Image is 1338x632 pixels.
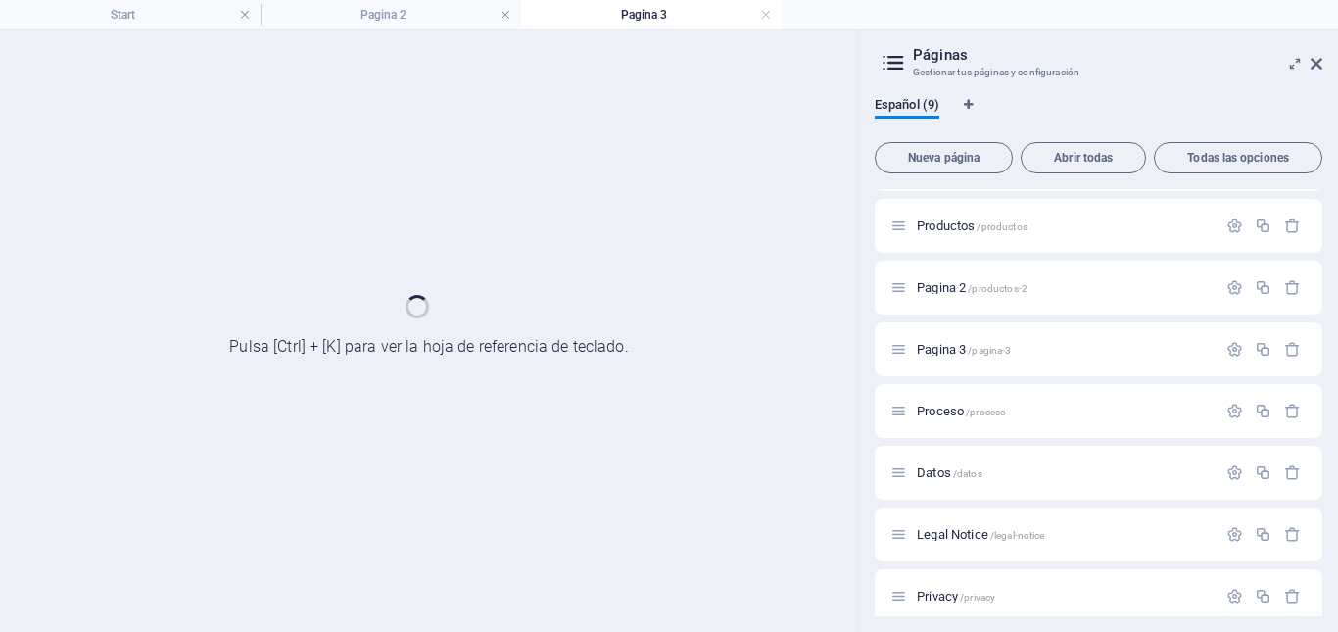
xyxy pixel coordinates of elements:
[960,592,995,603] span: /privacy
[911,466,1217,479] div: Datos/datos
[1255,464,1271,481] div: Duplicar
[968,345,1011,356] span: /pagina-3
[1226,218,1243,234] div: Configuración
[917,527,1044,542] span: Haz clic para abrir la página
[1255,526,1271,543] div: Duplicar
[1284,526,1301,543] div: Eliminar
[1255,279,1271,296] div: Duplicar
[1226,464,1243,481] div: Configuración
[875,93,939,121] span: Español (9)
[917,219,1027,233] span: Haz clic para abrir la página
[911,405,1217,417] div: Proceso/proceso
[917,280,1027,295] span: Haz clic para abrir la página
[1226,279,1243,296] div: Configuración
[875,142,1013,173] button: Nueva página
[911,281,1217,294] div: Pagina 2/productos-2
[1029,152,1137,164] span: Abrir todas
[1284,218,1301,234] div: Eliminar
[913,64,1283,81] h3: Gestionar tus páginas y configuración
[968,283,1027,294] span: /productos-2
[1226,403,1243,419] div: Configuración
[1226,526,1243,543] div: Configuración
[875,97,1322,134] div: Pestañas de idiomas
[990,530,1045,541] span: /legal-notice
[521,4,782,25] h4: Pagina 3
[261,4,521,25] h4: Pagina 2
[1226,588,1243,605] div: Configuración
[1021,142,1146,173] button: Abrir todas
[1255,588,1271,605] div: Duplicar
[911,590,1217,603] div: Privacy/privacy
[917,589,995,604] span: Haz clic para abrir la página
[1163,152,1314,164] span: Todas las opciones
[1284,464,1301,481] div: Eliminar
[911,528,1217,541] div: Legal Notice/legal-notice
[1284,279,1301,296] div: Eliminar
[1226,341,1243,358] div: Configuración
[1284,588,1301,605] div: Eliminar
[1284,403,1301,419] div: Eliminar
[953,468,982,479] span: /datos
[1255,218,1271,234] div: Duplicar
[917,404,1006,418] span: Haz clic para abrir la página
[911,219,1217,232] div: Productos/productos
[911,343,1217,356] div: Pagina 3/pagina-3
[884,152,1004,164] span: Nueva página
[977,221,1027,232] span: /productos
[917,342,1011,357] span: Pagina 3
[917,465,982,480] span: Haz clic para abrir la página
[1154,142,1322,173] button: Todas las opciones
[913,46,1322,64] h2: Páginas
[1255,403,1271,419] div: Duplicar
[1255,341,1271,358] div: Duplicar
[966,407,1006,417] span: /proceso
